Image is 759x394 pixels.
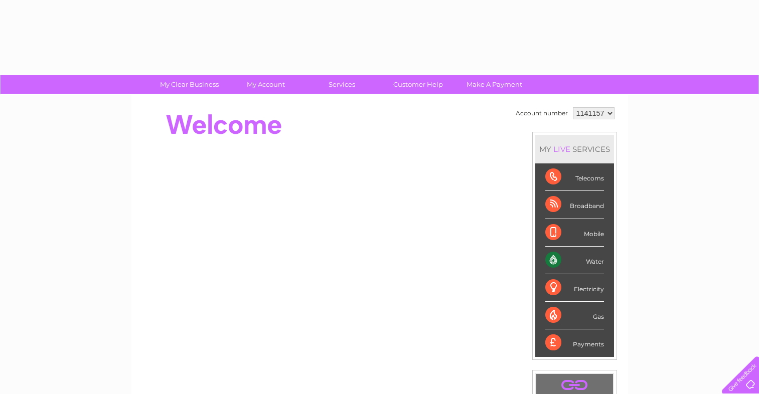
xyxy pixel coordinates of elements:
[513,105,570,122] td: Account number
[539,376,611,394] a: .
[545,247,604,274] div: Water
[545,329,604,356] div: Payments
[535,135,614,163] div: MY SERVICES
[453,75,536,94] a: Make A Payment
[300,75,383,94] a: Services
[545,191,604,219] div: Broadband
[551,144,572,154] div: LIVE
[545,302,604,329] div: Gas
[377,75,460,94] a: Customer Help
[545,274,604,302] div: Electricity
[545,163,604,191] div: Telecoms
[148,75,231,94] a: My Clear Business
[224,75,307,94] a: My Account
[545,219,604,247] div: Mobile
